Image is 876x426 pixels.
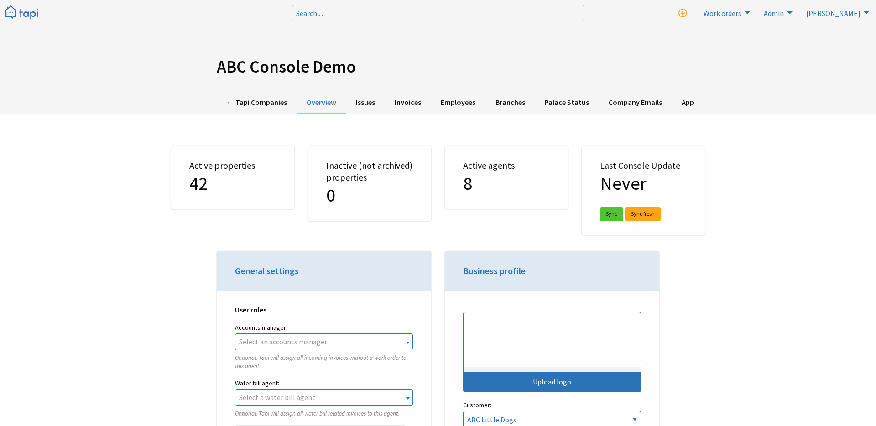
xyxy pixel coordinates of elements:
[758,5,795,20] a: Admin
[385,92,431,114] a: Invoices
[698,5,752,20] a: Work orders
[239,393,315,402] span: Select a water bill agent
[582,146,705,235] div: Last Console Update
[235,322,413,333] label: Accounts manager:
[308,146,431,221] div: Inactive (not archived) properties
[463,265,641,277] h3: Business profile
[235,378,413,389] label: Water bill agent:
[535,92,599,114] a: Palace Status
[625,207,661,221] a: Sync fresh
[235,265,413,277] h3: General settings
[463,172,472,195] span: 8
[5,5,38,21] img: Tapi logo
[346,92,385,114] a: Issues
[431,92,485,114] a: Employees
[678,9,687,18] i: New work order
[672,92,704,114] a: App
[217,57,659,77] h1: ABC Console Demo
[297,92,346,114] a: Overview
[464,372,641,392] div: Upload logo
[445,146,568,209] div: Active agents
[801,5,871,20] li: Rebekah
[326,184,335,207] span: 0
[764,9,784,18] span: Admin
[600,172,647,195] span: Never
[171,146,294,209] div: Active properties
[235,305,266,314] strong: User roles
[189,172,208,195] span: 42
[235,410,413,418] p: Optional. Tapi will assign all water bill related invoices to this agent.
[801,5,871,20] a: [PERSON_NAME]
[704,9,741,18] span: Work orders
[217,92,297,114] a: ← Tapi Companies
[463,312,641,392] button: Upload logo
[296,9,326,18] span: Search …
[239,337,327,346] span: Select an accounts manager
[235,354,413,370] p: Optional. Tapi will assign all incoming invoices without a work order to this agent.
[599,92,672,114] a: Company Emails
[600,207,623,221] a: Sync
[806,9,860,18] span: [PERSON_NAME]
[485,92,535,114] a: Branches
